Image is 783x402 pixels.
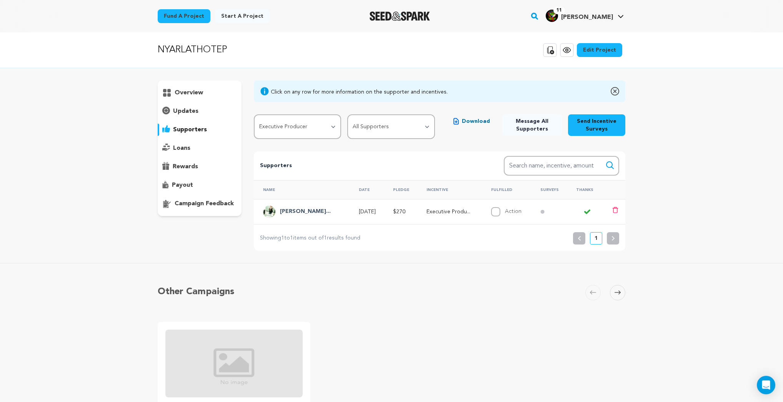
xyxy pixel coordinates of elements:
[447,114,496,128] button: Download
[158,105,242,117] button: updates
[567,180,603,199] th: Thanks
[324,235,327,241] span: 1
[260,234,360,243] p: Showing to items out of results found
[158,161,242,173] button: rewards
[260,161,479,171] p: Supporters
[271,88,448,96] div: Click on any row for more information on the supporter and incentives.
[502,114,562,136] button: Message All Supporters
[393,209,405,214] span: $270
[508,117,556,133] span: Message All Supporters
[531,180,567,199] th: Surveys
[370,12,430,21] img: Seed&Spark Logo Dark Mode
[158,87,242,99] button: overview
[553,7,565,14] span: 11
[577,43,622,57] a: Edit Project
[350,180,384,199] th: Date
[757,376,775,394] div: Open Intercom Messenger
[263,206,275,218] img: 54d7980758695516.jpg
[504,156,619,176] input: Search name, incentive, amount
[568,114,625,136] button: Send Incentive Surveys
[173,107,198,116] p: updates
[546,10,613,22] div: Kermet K.'s Profile
[280,207,331,216] h4: Annastasia Arnett
[254,180,350,199] th: Name
[482,180,531,199] th: Fulfilled
[359,208,379,216] p: [DATE]
[417,180,481,199] th: Incentive
[290,235,293,241] span: 1
[173,162,198,171] p: rewards
[544,8,625,22] a: Kermet K.'s Profile
[158,9,210,23] a: Fund a project
[590,232,602,245] button: 1
[158,285,234,299] h5: Other Campaigns
[546,10,558,22] img: 95bb94b78b941d48.png
[544,8,625,24] span: Kermet K.'s Profile
[611,87,619,96] img: close-o.svg
[158,198,242,210] button: campaign feedback
[426,208,477,216] p: Executive Producer
[158,124,242,136] button: supporters
[172,181,193,190] p: payout
[158,179,242,191] button: payout
[561,14,613,20] span: [PERSON_NAME]
[215,9,270,23] a: Start a project
[175,199,234,208] p: campaign feedback
[158,142,242,154] button: loans
[595,234,598,242] p: 1
[505,209,521,214] label: Action
[173,125,207,134] p: supporters
[384,180,417,199] th: Pledge
[462,117,490,125] span: Download
[158,43,227,57] p: NYARLATHOTEP
[281,235,284,241] span: 1
[175,88,203,97] p: overview
[370,12,430,21] a: Seed&Spark Homepage
[173,144,190,153] p: loans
